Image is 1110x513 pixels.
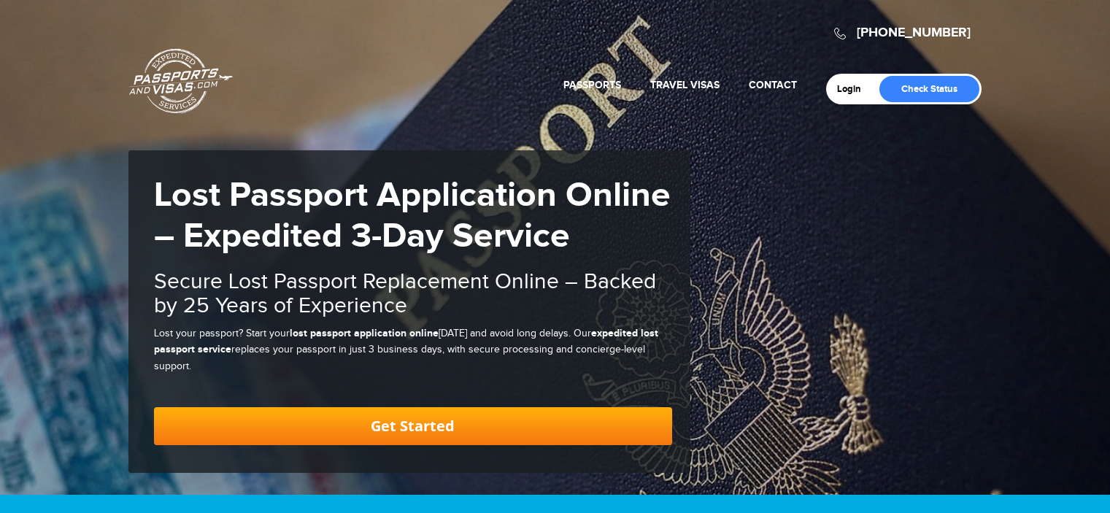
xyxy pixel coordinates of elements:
a: Check Status [879,76,979,102]
strong: lost passport application online [290,327,439,339]
a: Travel Visas [650,79,720,91]
h2: Secure Lost Passport Replacement Online – Backed by 25 Years of Experience [154,270,672,318]
a: Contact [749,79,797,91]
a: [PHONE_NUMBER] [857,25,971,41]
a: Login [837,83,871,95]
a: Get Started [154,407,672,445]
strong: Lost Passport Application Online – Expedited 3-Day Service [154,174,671,258]
a: Passports & [DOMAIN_NAME] [129,48,233,114]
p: Lost your passport? Start your [DATE] and avoid long delays. Our replaces your passport in just 3... [154,325,672,374]
a: Passports [563,79,621,91]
